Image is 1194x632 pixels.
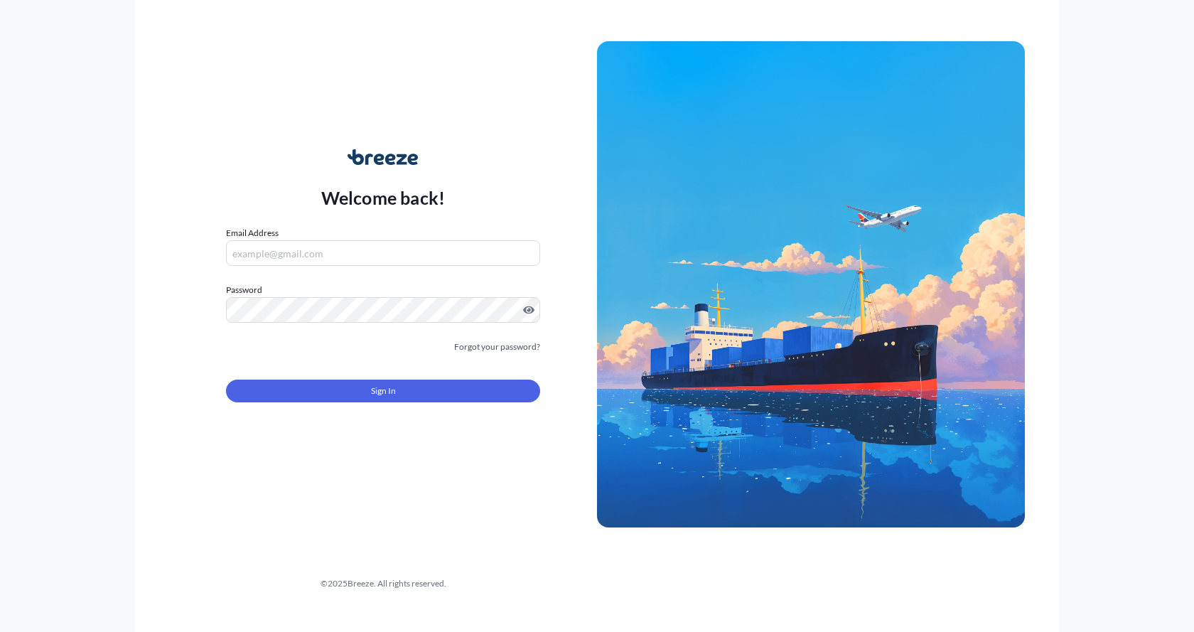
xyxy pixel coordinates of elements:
[597,41,1025,527] img: Ship illustration
[226,283,540,297] label: Password
[321,186,446,209] p: Welcome back!
[226,226,279,240] label: Email Address
[226,240,540,266] input: example@gmail.com
[371,384,396,398] span: Sign In
[169,577,597,591] div: © 2025 Breeze. All rights reserved.
[523,304,534,316] button: Show password
[454,340,540,354] a: Forgot your password?
[226,380,540,402] button: Sign In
